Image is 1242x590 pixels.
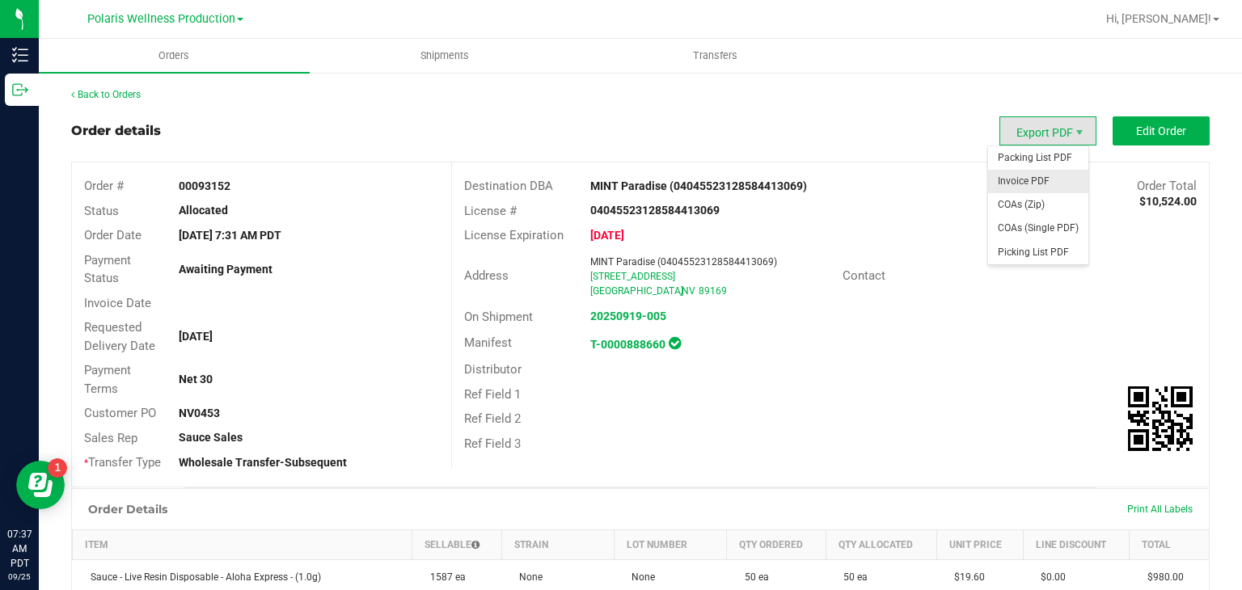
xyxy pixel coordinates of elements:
a: 20250919-005 [590,310,666,322]
li: Picking List PDF [988,241,1088,264]
th: Item [73,529,412,559]
span: Ref Field 3 [464,436,521,451]
span: Order Date [84,228,142,242]
span: $19.60 [946,571,985,583]
span: NV [682,285,695,297]
strong: [DATE] [590,229,624,242]
strong: MINT Paradise (04045523128584413069) [590,179,807,192]
span: 50 ea [835,571,868,583]
qrcode: 00093152 [1128,386,1193,451]
a: Back to Orders [71,89,141,100]
span: Sauce - Live Resin Disposable - Aloha Express - (1.0g) [82,571,321,583]
button: Edit Order [1113,116,1210,145]
span: Order Total [1137,179,1197,193]
th: Unit Price [936,529,1023,559]
th: Total [1130,529,1209,559]
th: Qty Allocated [826,529,936,559]
span: Shipments [399,48,491,63]
span: 1587 ea [422,571,466,583]
span: [GEOGRAPHIC_DATA] [590,285,683,297]
a: Transfers [581,39,851,73]
span: License # [464,204,517,218]
h1: Order Details [88,503,167,516]
a: T-0000888660 [590,338,665,351]
span: On Shipment [464,310,533,324]
span: Status [84,204,119,218]
th: Line Discount [1023,529,1130,559]
span: Transfers [671,48,759,63]
span: [STREET_ADDRESS] [590,271,675,282]
span: None [511,571,543,583]
strong: 00093152 [179,179,230,192]
th: Strain [501,529,614,559]
span: 89169 [699,285,727,297]
p: 07:37 AM PDT [7,527,32,571]
strong: Wholesale Transfer-Subsequent [179,456,347,469]
iframe: Resource center unread badge [48,458,67,478]
span: Destination DBA [464,179,553,193]
a: Orders [39,39,310,73]
inline-svg: Outbound [12,82,28,98]
img: Scan me! [1128,386,1193,451]
strong: [DATE] 7:31 AM PDT [179,229,281,242]
span: MINT Paradise (04045523128584413069) [590,256,777,268]
span: Orders [137,48,211,63]
span: Order # [84,179,124,193]
li: COAs (Single PDF) [988,217,1088,240]
li: Invoice PDF [988,170,1088,193]
span: In Sync [669,335,681,352]
span: Transfer Type [84,455,161,470]
strong: Net 30 [179,373,213,386]
span: Customer PO [84,406,156,420]
span: License Expiration [464,228,564,242]
span: Print All Labels [1127,504,1193,515]
p: 09/25 [7,571,32,583]
strong: NV0453 [179,407,220,419]
inline-svg: Inventory [12,47,28,63]
span: Distributor [464,362,522,377]
span: , [680,285,682,297]
span: Sales Rep [84,431,137,445]
strong: Awaiting Payment [179,263,272,276]
strong: 04045523128584413069 [590,204,720,217]
span: Requested Delivery Date [84,320,155,353]
span: $0.00 [1033,571,1066,583]
li: Packing List PDF [988,146,1088,170]
div: Order details [71,121,161,141]
th: Qty Ordered [727,529,826,559]
span: Invoice Date [84,296,151,310]
span: Contact [843,268,885,283]
span: Hi, [PERSON_NAME]! [1106,12,1211,25]
span: Polaris Wellness Production [87,12,235,26]
li: COAs (Zip) [988,193,1088,217]
strong: $10,524.00 [1139,195,1197,208]
a: Shipments [310,39,581,73]
span: Ref Field 2 [464,411,521,426]
strong: [DATE] [179,330,213,343]
span: None [623,571,655,583]
span: Payment Status [84,253,131,286]
iframe: Resource center [16,461,65,509]
strong: Sauce Sales [179,431,243,444]
th: Sellable [412,529,501,559]
li: Export PDF [999,116,1096,145]
span: 50 ea [737,571,769,583]
th: Lot Number [614,529,726,559]
strong: Allocated [179,204,228,217]
span: Payment Terms [84,363,131,396]
span: Address [464,268,509,283]
span: Ref Field 1 [464,387,521,402]
span: $980.00 [1139,571,1184,583]
span: Manifest [464,335,512,350]
span: Edit Order [1136,124,1186,137]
